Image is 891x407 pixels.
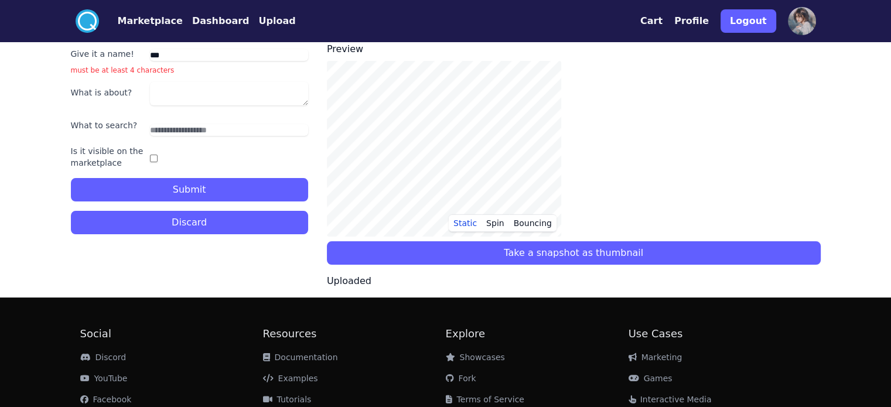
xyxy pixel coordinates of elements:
a: YouTube [80,374,128,383]
button: Discard [71,211,308,234]
button: Submit [71,178,308,201]
button: Static [449,214,482,232]
button: Marketplace [118,14,183,28]
a: Examples [263,374,318,383]
button: Spin [482,214,509,232]
a: Logout [721,5,776,37]
button: Profile [674,14,709,28]
div: must be at least 4 characters [71,66,308,75]
label: What is about? [71,87,146,98]
label: What to search? [71,119,146,131]
a: Tutorials [263,395,312,404]
a: Marketplace [99,14,183,28]
a: Showcases [446,353,505,362]
a: Discord [80,353,127,362]
button: Upload [258,14,295,28]
a: Games [629,374,672,383]
button: Bouncing [509,214,557,232]
button: Logout [721,9,776,33]
a: Dashboard [183,14,250,28]
h2: Resources [263,326,446,342]
a: Marketing [629,353,682,362]
a: Upload [249,14,295,28]
label: Is it visible on the marketplace [71,145,146,169]
h2: Explore [446,326,629,342]
a: Facebook [80,395,132,404]
h2: Social [80,326,263,342]
a: Terms of Service [446,395,524,404]
h2: Use Cases [629,326,811,342]
a: Documentation [263,353,338,362]
a: Fork [446,374,476,383]
a: Interactive Media [629,395,712,404]
h3: Preview [327,42,821,56]
p: Uploaded [327,274,821,288]
button: Cart [640,14,663,28]
button: Dashboard [192,14,250,28]
label: Give it a name! [71,48,146,60]
img: profile [788,7,816,35]
button: Take a snapshot as thumbnail [327,241,821,265]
